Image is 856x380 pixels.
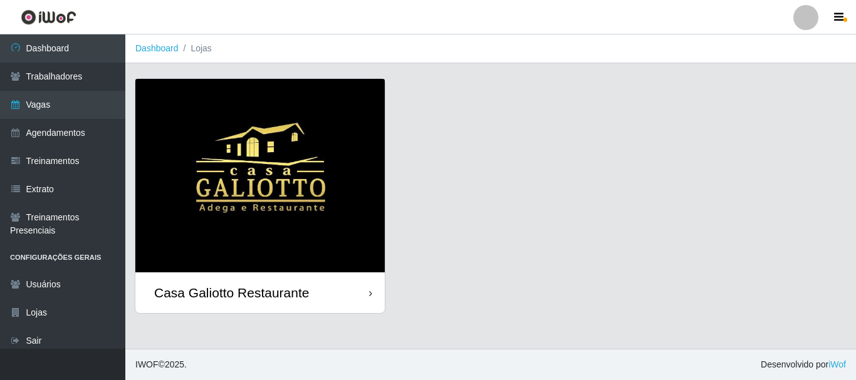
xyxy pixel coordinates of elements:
a: iWof [828,359,846,369]
div: Casa Galiotto Restaurante [154,285,309,300]
img: CoreUI Logo [21,9,76,25]
nav: breadcrumb [125,34,856,63]
a: Casa Galiotto Restaurante [135,79,385,313]
span: Desenvolvido por [761,358,846,371]
span: IWOF [135,359,159,369]
img: cardImg [135,79,385,272]
li: Lojas [179,42,212,55]
a: Dashboard [135,43,179,53]
span: © 2025 . [135,358,187,371]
